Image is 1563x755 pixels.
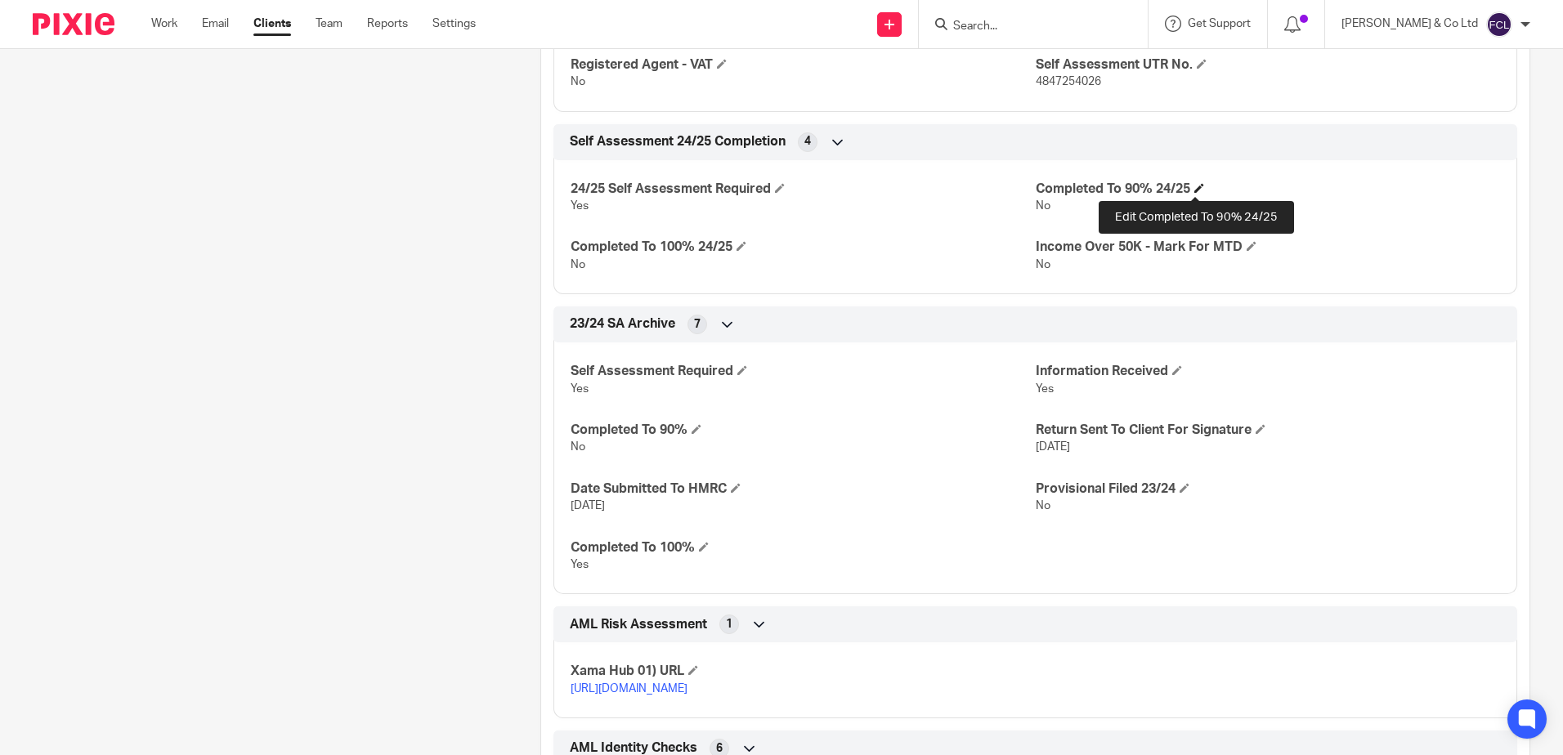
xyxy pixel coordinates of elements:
[570,315,675,333] span: 23/24 SA Archive
[571,559,589,570] span: Yes
[1036,259,1050,270] span: No
[1036,441,1070,453] span: [DATE]
[571,56,1035,74] h4: Registered Agent - VAT
[571,539,1035,556] h4: Completed To 100%
[726,616,732,632] span: 1
[571,383,589,395] span: Yes
[1036,500,1050,512] span: No
[1036,480,1500,498] h4: Provisional Filed 23/24
[571,363,1035,380] h4: Self Assessment Required
[316,16,343,32] a: Team
[571,76,585,87] span: No
[804,133,811,150] span: 4
[571,259,585,270] span: No
[1036,181,1500,198] h4: Completed To 90% 24/25
[1036,363,1500,380] h4: Information Received
[151,16,177,32] a: Work
[571,239,1035,256] h4: Completed To 100% 24/25
[202,16,229,32] a: Email
[432,16,476,32] a: Settings
[367,16,408,32] a: Reports
[952,20,1099,34] input: Search
[1341,16,1478,32] p: [PERSON_NAME] & Co Ltd
[1486,11,1512,38] img: svg%3E
[571,663,1035,680] h4: Xama Hub 01) URL
[570,133,786,150] span: Self Assessment 24/25 Completion
[571,200,589,212] span: Yes
[1036,422,1500,439] h4: Return Sent To Client For Signature
[571,480,1035,498] h4: Date Submitted To HMRC
[571,683,687,695] a: [URL][DOMAIN_NAME]
[33,13,114,35] img: Pixie
[571,422,1035,439] h4: Completed To 90%
[1036,239,1500,256] h4: Income Over 50K - Mark For MTD
[694,316,701,333] span: 7
[571,500,605,512] span: [DATE]
[571,441,585,453] span: No
[1036,76,1101,87] span: 4847254026
[1036,383,1054,395] span: Yes
[1036,200,1050,212] span: No
[570,616,707,633] span: AML Risk Assessment
[571,181,1035,198] h4: 24/25 Self Assessment Required
[1188,18,1251,29] span: Get Support
[1036,56,1500,74] h4: Self Assessment UTR No.
[253,16,291,32] a: Clients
